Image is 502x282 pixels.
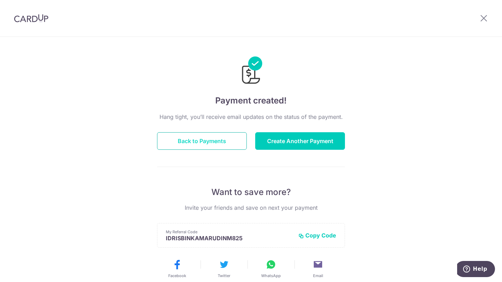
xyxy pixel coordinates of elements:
p: Hang tight, you’ll receive email updates on the status of the payment. [157,113,345,121]
span: Twitter [218,273,230,278]
button: Email [297,259,339,278]
button: Copy Code [298,232,336,239]
p: My Referral Code [166,229,293,235]
span: WhatsApp [261,273,281,278]
img: Payments [240,56,262,86]
button: WhatsApp [250,259,292,278]
button: Twitter [203,259,245,278]
p: Want to save more? [157,187,345,198]
button: Back to Payments [157,132,247,150]
img: CardUp [14,14,48,22]
button: Facebook [156,259,198,278]
h4: Payment created! [157,94,345,107]
iframe: Opens a widget where you can find more information [457,261,495,278]
p: IDRISBINKAMARUDINM825 [166,235,293,242]
button: Create Another Payment [255,132,345,150]
span: Facebook [168,273,186,278]
p: Invite your friends and save on next your payment [157,203,345,212]
span: Email [313,273,323,278]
